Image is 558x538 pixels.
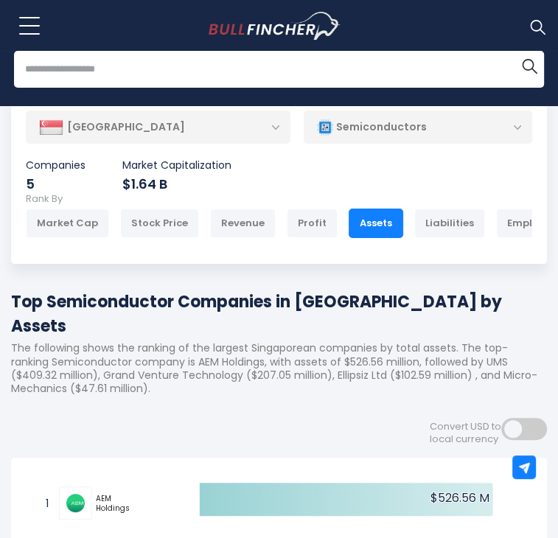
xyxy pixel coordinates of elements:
[66,494,85,512] img: AEM Holdings
[304,111,532,144] div: Semiconductors
[26,209,109,238] div: Market Cap
[515,51,544,80] button: Search
[209,12,367,40] a: Go to homepage
[96,494,142,513] span: AEM Holdings
[26,158,86,172] p: Companies
[430,421,501,446] span: Convert USD to local currency
[38,495,53,512] span: 1
[11,341,547,395] p: The following shows the ranking of the largest Singaporean companies by total assets. The top-ran...
[26,111,290,144] div: [GEOGRAPHIC_DATA]
[11,290,547,338] h1: Top Semiconductor Companies in [GEOGRAPHIC_DATA] by Assets
[26,193,532,206] p: Rank By
[349,209,403,238] div: Assets
[122,158,231,172] p: Market Capitalization
[26,175,86,192] div: 5
[122,175,231,192] div: $1.64 B
[120,209,199,238] div: Stock Price
[287,209,338,238] div: Profit
[210,209,276,238] div: Revenue
[414,209,485,238] div: Liabilities
[430,489,489,506] text: $526.56 M
[209,12,341,40] img: Bullfincher logo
